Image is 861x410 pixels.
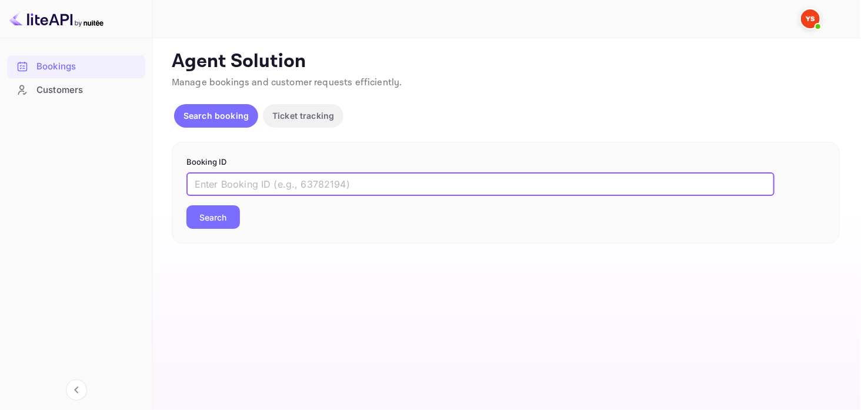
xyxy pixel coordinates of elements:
[7,55,145,77] a: Bookings
[172,50,840,74] p: Agent Solution
[801,9,820,28] img: Yandex Support
[186,172,775,196] input: Enter Booking ID (e.g., 63782194)
[66,379,87,401] button: Collapse navigation
[7,79,145,101] a: Customers
[36,60,139,74] div: Bookings
[36,84,139,97] div: Customers
[9,9,104,28] img: LiteAPI logo
[186,205,240,229] button: Search
[186,156,825,168] p: Booking ID
[172,76,402,89] span: Manage bookings and customer requests efficiently.
[7,55,145,78] div: Bookings
[183,109,249,122] p: Search booking
[272,109,334,122] p: Ticket tracking
[7,79,145,102] div: Customers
